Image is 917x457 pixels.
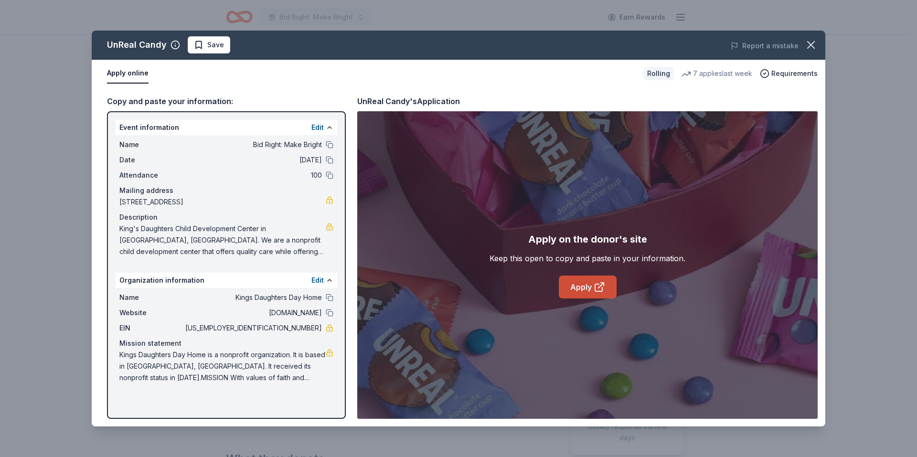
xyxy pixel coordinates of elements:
div: Organization information [116,273,337,288]
button: Edit [311,122,324,133]
div: Description [119,212,333,223]
span: 100 [183,170,322,181]
span: Name [119,139,183,150]
div: Mailing address [119,185,333,196]
span: Requirements [771,68,818,79]
div: UnReal Candy's Application [357,95,460,107]
span: Bid Right: Make Bright [183,139,322,150]
div: Copy and paste your information: [107,95,346,107]
span: [STREET_ADDRESS] [119,196,326,208]
span: Name [119,292,183,303]
button: Apply online [107,64,149,84]
span: Attendance [119,170,183,181]
span: Kings Daughters Day Home is a nonprofit organization. It is based in [GEOGRAPHIC_DATA], [GEOGRAPH... [119,349,326,383]
div: 7 applies last week [682,68,752,79]
button: Save [188,36,230,53]
span: EIN [119,322,183,334]
button: Report a mistake [731,40,799,52]
div: UnReal Candy [107,37,167,53]
span: [DOMAIN_NAME] [183,307,322,319]
div: Event information [116,120,337,135]
div: Keep this open to copy and paste in your information. [490,253,685,264]
span: [US_EMPLOYER_IDENTIFICATION_NUMBER] [183,322,322,334]
span: [DATE] [183,154,322,166]
button: Edit [311,275,324,286]
span: Website [119,307,183,319]
span: King's Daughters Child Development Center in [GEOGRAPHIC_DATA], [GEOGRAPHIC_DATA]. We are a nonpr... [119,223,326,257]
span: Kings Daughters Day Home [183,292,322,303]
button: Requirements [760,68,818,79]
span: Date [119,154,183,166]
a: Apply [559,276,617,298]
div: Apply on the donor's site [528,232,647,247]
span: Save [207,39,224,51]
div: Mission statement [119,338,333,349]
div: Rolling [643,67,674,80]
